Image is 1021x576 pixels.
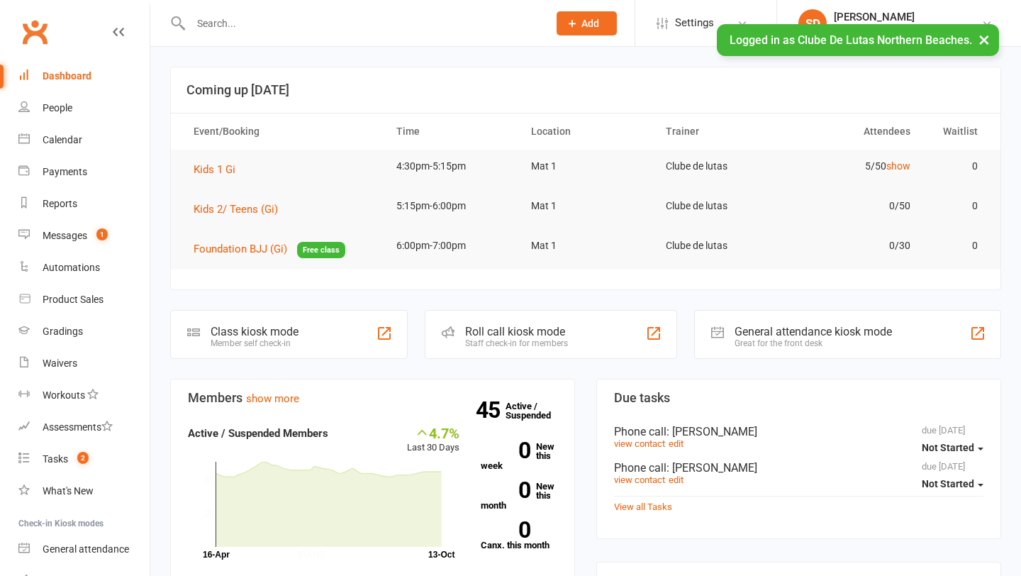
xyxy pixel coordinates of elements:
button: Not Started [922,436,983,461]
a: What's New [18,475,150,507]
div: What's New [43,485,94,497]
a: Dashboard [18,60,150,92]
div: Great for the front desk [735,338,892,348]
a: Calendar [18,124,150,156]
div: Messages [43,230,87,241]
td: 4:30pm-5:15pm [384,150,518,183]
strong: 0 [481,480,530,501]
div: General attendance [43,543,129,555]
div: Workouts [43,389,85,401]
a: view contact [614,438,665,449]
td: Mat 1 [518,189,653,223]
div: SD [798,9,827,38]
div: Gradings [43,326,83,337]
a: show more [246,392,299,405]
div: Payments [43,166,87,177]
div: Class kiosk mode [211,325,299,338]
div: Assessments [43,421,113,433]
h3: Members [188,391,557,405]
a: Gradings [18,316,150,348]
span: Not Started [922,442,974,453]
input: Search... [186,13,538,33]
span: Settings [675,7,714,39]
button: Not Started [922,472,983,497]
span: Not Started [922,478,974,489]
div: Member self check-in [211,338,299,348]
strong: 0 [481,440,530,461]
strong: 45 [476,399,506,421]
div: Phone call [614,425,983,438]
div: Product Sales [43,294,104,305]
a: Payments [18,156,150,188]
td: 5/50 [788,150,922,183]
span: Kids 2/ Teens (Gi) [194,203,278,216]
div: Dashboard [43,70,91,82]
a: 45Active / Suspended [506,391,568,431]
a: View all Tasks [614,502,672,512]
a: 0Canx. this month [481,521,557,550]
th: Trainer [653,113,788,150]
th: Event/Booking [181,113,384,150]
a: edit [669,475,684,485]
div: Calendar [43,134,82,145]
button: Add [557,11,617,35]
td: Clube de lutas [653,229,788,262]
a: Automations [18,252,150,284]
div: [PERSON_NAME] [834,11,981,23]
a: Messages 1 [18,220,150,252]
div: Last 30 Days [407,425,459,455]
div: Reports [43,198,77,209]
div: Roll call kiosk mode [465,325,568,338]
a: Product Sales [18,284,150,316]
h3: Due tasks [614,391,983,405]
a: show [886,160,910,172]
a: People [18,92,150,124]
a: edit [669,438,684,449]
span: 1 [96,228,108,240]
a: 0New this week [481,442,557,470]
td: Clube de lutas [653,150,788,183]
td: 0 [923,150,991,183]
div: People [43,102,72,113]
td: Mat 1 [518,229,653,262]
div: 4.7% [407,425,459,441]
a: 0New this month [481,482,557,510]
td: 6:00pm-7:00pm [384,229,518,262]
h3: Coming up [DATE] [186,83,985,97]
div: Phone call [614,461,983,475]
th: Attendees [788,113,922,150]
a: Assessments [18,411,150,443]
td: 0/30 [788,229,922,262]
span: : [PERSON_NAME] [666,425,757,438]
button: Foundation BJJ (Gi)Free class [194,240,345,258]
a: Workouts [18,380,150,411]
div: General attendance kiosk mode [735,325,892,338]
div: Waivers [43,358,77,369]
strong: Active / Suspended Members [188,427,328,440]
span: 2 [77,452,89,464]
div: Clube De Lutas Northern Beaches [834,23,981,36]
td: 0 [923,229,991,262]
td: Mat 1 [518,150,653,183]
td: 0/50 [788,189,922,223]
td: Clube de lutas [653,189,788,223]
span: Kids 1 Gi [194,163,235,176]
button: × [971,24,997,55]
span: Logged in as Clube De Lutas Northern Beaches. [730,33,972,47]
strong: 0 [481,519,530,541]
span: Foundation BJJ (Gi) [194,243,287,255]
div: Automations [43,262,100,273]
a: Clubworx [17,14,52,50]
div: Tasks [43,453,68,465]
th: Time [384,113,518,150]
a: Tasks 2 [18,443,150,475]
a: General attendance kiosk mode [18,533,150,565]
td: 0 [923,189,991,223]
span: Add [581,18,599,29]
div: Staff check-in for members [465,338,568,348]
span: Free class [297,242,345,258]
a: Waivers [18,348,150,380]
a: Reports [18,188,150,220]
span: : [PERSON_NAME] [666,461,757,475]
button: Kids 2/ Teens (Gi) [194,201,288,218]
